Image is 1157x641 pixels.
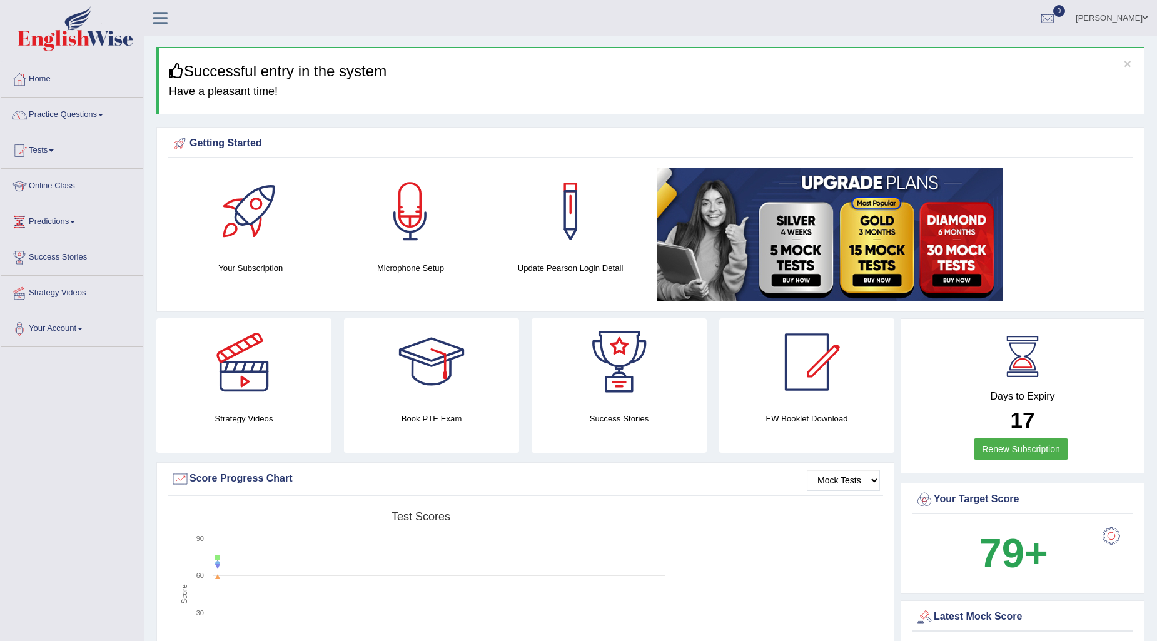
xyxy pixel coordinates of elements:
a: Renew Subscription [974,438,1068,460]
b: 17 [1011,408,1035,432]
h4: Success Stories [532,412,707,425]
a: Tests [1,133,143,164]
a: Online Class [1,169,143,200]
h4: Have a pleasant time! [169,86,1134,98]
h4: Update Pearson Login Detail [497,261,644,275]
text: 90 [196,535,204,542]
h3: Successful entry in the system [169,63,1134,79]
a: Practice Questions [1,98,143,129]
h4: Your Subscription [177,261,325,275]
span: 0 [1053,5,1066,17]
b: 79+ [979,530,1048,576]
a: Your Account [1,311,143,343]
button: × [1124,57,1131,70]
h4: Days to Expiry [915,391,1130,402]
h4: EW Booklet Download [719,412,894,425]
img: small5.jpg [657,168,1003,301]
a: Strategy Videos [1,276,143,307]
div: Latest Mock Score [915,608,1130,627]
h4: Book PTE Exam [344,412,519,425]
h4: Strategy Videos [156,412,331,425]
text: 30 [196,609,204,617]
tspan: Score [180,584,189,604]
a: Predictions [1,204,143,236]
text: 60 [196,572,204,579]
div: Your Target Score [915,490,1130,509]
div: Getting Started [171,134,1130,153]
a: Home [1,62,143,93]
a: Success Stories [1,240,143,271]
tspan: Test scores [392,510,450,523]
div: Score Progress Chart [171,470,880,488]
h4: Microphone Setup [337,261,485,275]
